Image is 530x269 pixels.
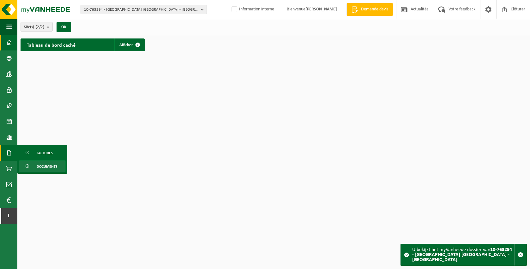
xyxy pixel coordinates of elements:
span: Factures [37,147,53,159]
a: Afficher [114,38,144,51]
span: I [6,208,11,224]
label: Information interne [230,5,274,14]
div: U bekijkt het myVanheede dossier van [412,244,514,266]
a: Demande devis [346,3,393,16]
span: Demande devis [359,6,390,13]
count: (2/2) [36,25,44,29]
span: Afficher [119,43,133,47]
button: 10-763294 - [GEOGRAPHIC_DATA] [GEOGRAPHIC_DATA] - [GEOGRAPHIC_DATA] [81,5,207,14]
strong: 10-763294 - [GEOGRAPHIC_DATA] [GEOGRAPHIC_DATA] - [GEOGRAPHIC_DATA] [412,247,512,262]
a: Factures [19,147,66,159]
span: Documents [37,161,57,173]
span: 10-763294 - [GEOGRAPHIC_DATA] [GEOGRAPHIC_DATA] - [GEOGRAPHIC_DATA] [84,5,198,15]
a: Documents [19,160,66,172]
button: OK [57,22,71,32]
span: Site(s) [24,22,44,32]
strong: [PERSON_NAME] [305,7,337,12]
button: Site(s)(2/2) [21,22,53,32]
h2: Tableau de bord caché [21,38,82,51]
